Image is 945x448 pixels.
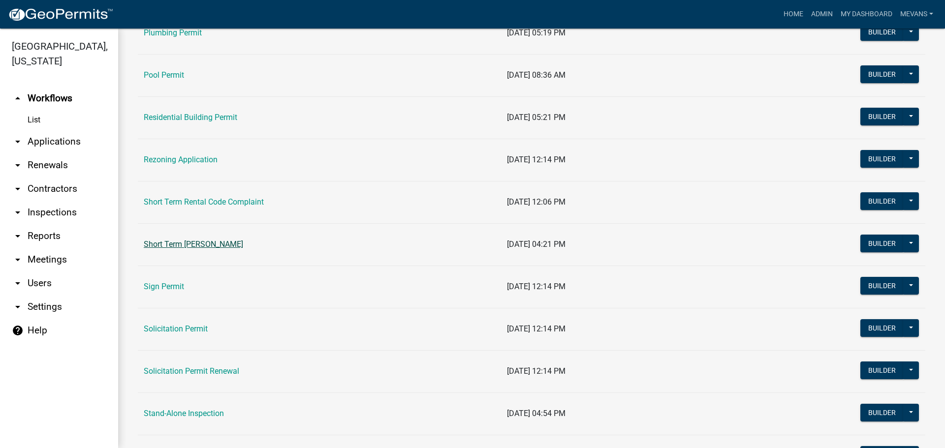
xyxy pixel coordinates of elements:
[12,254,24,266] i: arrow_drop_down
[860,65,904,83] button: Builder
[144,113,237,122] a: Residential Building Permit
[507,324,566,333] span: [DATE] 12:14 PM
[807,5,837,24] a: Admin
[507,366,566,376] span: [DATE] 12:14 PM
[507,197,566,207] span: [DATE] 12:06 PM
[860,277,904,295] button: Builder
[896,5,937,24] a: Mevans
[860,150,904,168] button: Builder
[860,319,904,337] button: Builder
[144,366,239,376] a: Solicitation Permit Renewal
[860,404,904,421] button: Builder
[144,324,208,333] a: Solicitation Permit
[507,282,566,291] span: [DATE] 12:14 PM
[12,92,24,104] i: arrow_drop_up
[144,155,218,164] a: Rezoning Application
[144,197,264,207] a: Short Term Rental Code Complaint
[12,207,24,218] i: arrow_drop_down
[144,28,202,37] a: Plumbing Permit
[12,136,24,148] i: arrow_drop_down
[507,409,566,418] span: [DATE] 04:54 PM
[507,70,566,80] span: [DATE] 08:36 AM
[144,409,224,418] a: Stand-Alone Inspection
[860,361,904,379] button: Builder
[12,277,24,289] i: arrow_drop_down
[507,113,566,122] span: [DATE] 05:21 PM
[12,230,24,242] i: arrow_drop_down
[507,239,566,249] span: [DATE] 04:21 PM
[12,183,24,195] i: arrow_drop_down
[860,235,904,252] button: Builder
[837,5,896,24] a: My Dashboard
[144,282,184,291] a: Sign Permit
[860,192,904,210] button: Builder
[860,23,904,41] button: Builder
[144,239,243,249] a: Short Term [PERSON_NAME]
[12,325,24,336] i: help
[12,159,24,171] i: arrow_drop_down
[12,301,24,313] i: arrow_drop_down
[144,70,184,80] a: Pool Permit
[507,28,566,37] span: [DATE] 05:19 PM
[507,155,566,164] span: [DATE] 12:14 PM
[780,5,807,24] a: Home
[860,108,904,125] button: Builder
